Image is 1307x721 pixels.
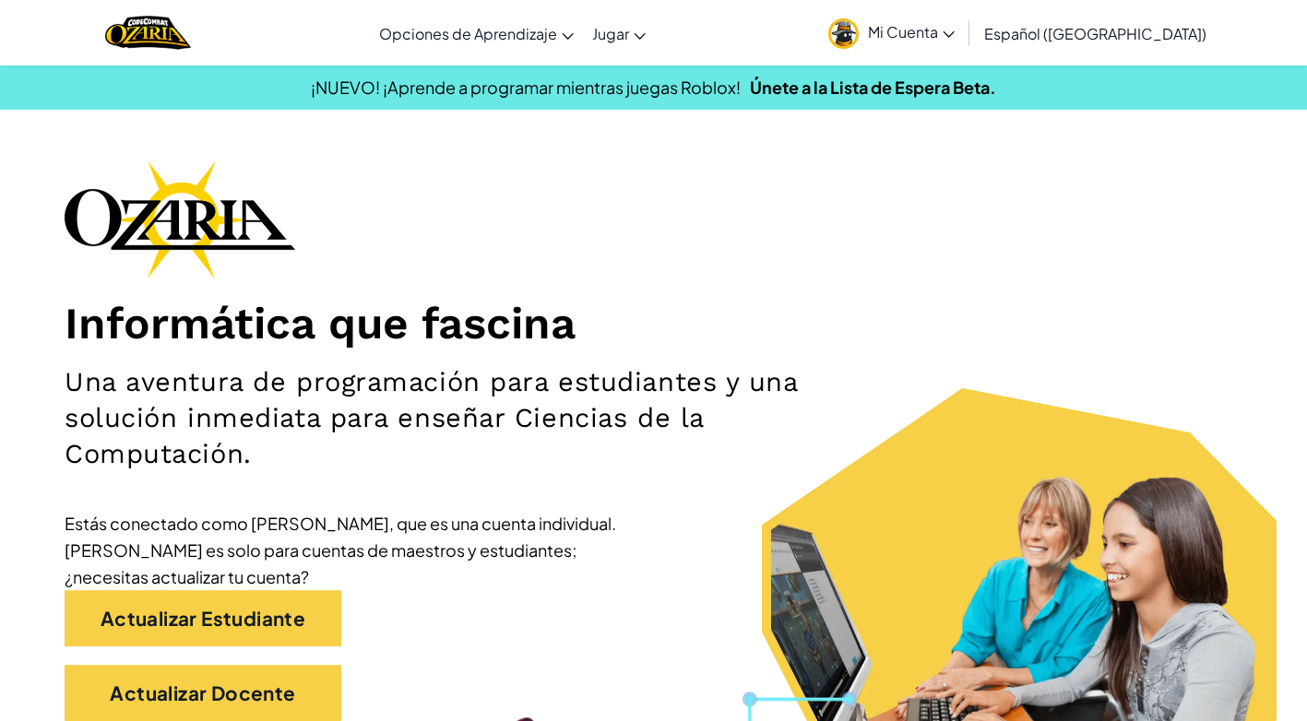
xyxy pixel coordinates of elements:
span: Mi Cuenta [868,22,955,41]
a: Opciones de Aprendizaje [370,8,583,58]
a: Ozaria by CodeCombat logo [105,14,191,52]
img: Ozaria branding logo [65,160,295,278]
h2: Una aventura de programación para estudiantes y una solución inmediata para enseñar Ciencias de l... [65,364,854,473]
span: Jugar [592,24,629,43]
span: Opciones de Aprendizaje [379,24,557,43]
a: Español ([GEOGRAPHIC_DATA]) [975,8,1216,58]
a: Únete a la Lista de Espera Beta. [750,77,996,98]
img: Home [105,14,191,52]
a: Mi Cuenta [819,4,964,62]
a: Actualizar Estudiante [65,590,341,646]
span: ¡NUEVO! ¡Aprende a programar mientras juegas Roblox! [311,77,741,98]
img: avatar [828,18,859,49]
a: Actualizar Docente [65,665,341,721]
a: Jugar [583,8,655,58]
span: Español ([GEOGRAPHIC_DATA]) [984,24,1206,43]
div: Estás conectado como [PERSON_NAME], que es una cuenta individual. [PERSON_NAME] es solo para cuen... [65,510,618,590]
h1: Informática que fascina [65,297,1242,350]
